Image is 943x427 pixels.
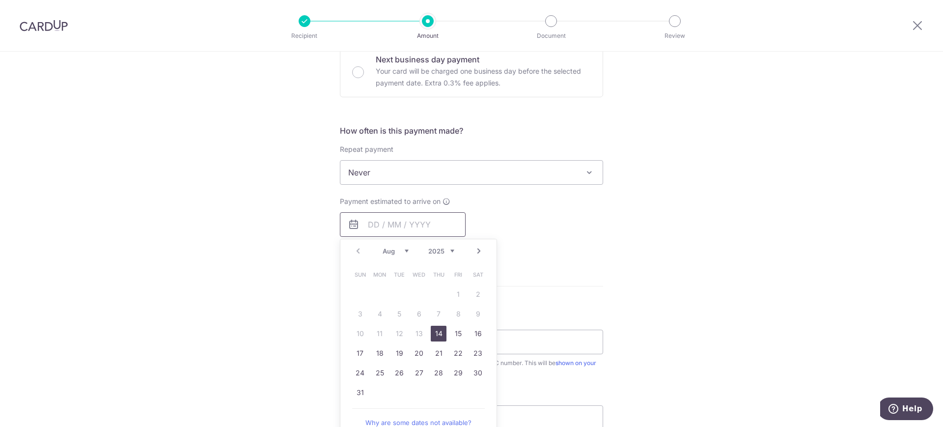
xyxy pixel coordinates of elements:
span: Tuesday [391,267,407,283]
a: 22 [450,345,466,361]
iframe: Opens a widget where you can find more information [880,398,933,422]
a: 20 [411,345,427,361]
a: 16 [470,326,486,342]
p: Your card will be charged one business day before the selected payment date. Extra 0.3% fee applies. [376,65,591,89]
a: 19 [391,345,407,361]
img: CardUp [20,20,68,31]
a: Next [473,245,485,257]
span: Friday [450,267,466,283]
p: Amount [391,31,464,41]
a: 24 [352,365,368,381]
a: 31 [352,385,368,400]
a: 27 [411,365,427,381]
span: Monday [372,267,388,283]
p: Review [638,31,711,41]
a: 18 [372,345,388,361]
span: Never [340,160,603,185]
a: 26 [391,365,407,381]
a: 15 [450,326,466,342]
a: 21 [431,345,446,361]
a: 30 [470,365,486,381]
a: 29 [450,365,466,381]
p: Document [515,31,587,41]
a: 14 [431,326,446,342]
span: Saturday [470,267,486,283]
input: DD / MM / YYYY [340,212,466,237]
span: Thursday [431,267,446,283]
a: 23 [470,345,486,361]
span: Payment estimated to arrive on [340,197,441,206]
label: Repeat payment [340,144,393,154]
span: Never [340,161,603,184]
p: Next business day payment [376,54,591,65]
a: 17 [352,345,368,361]
a: 28 [431,365,446,381]
a: 25 [372,365,388,381]
p: Recipient [268,31,341,41]
span: Sunday [352,267,368,283]
h5: How often is this payment made? [340,125,603,137]
span: Wednesday [411,267,427,283]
